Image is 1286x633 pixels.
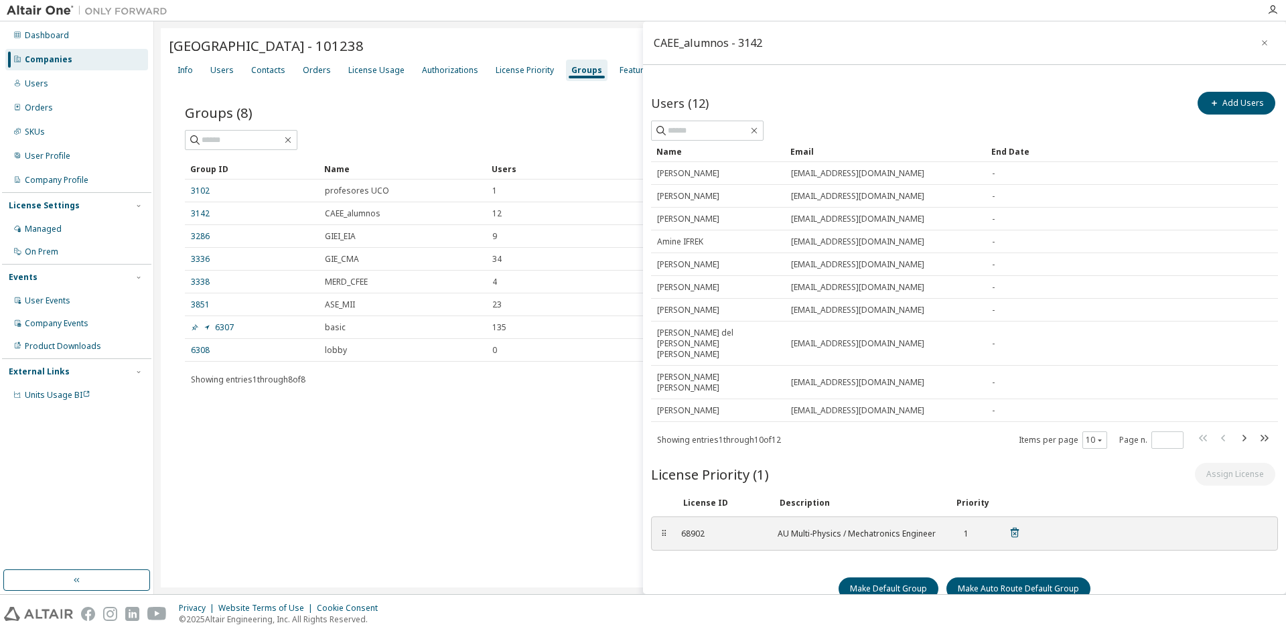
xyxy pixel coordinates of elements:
a: 3336 [191,254,210,265]
span: [EMAIL_ADDRESS][DOMAIN_NAME] [791,377,924,388]
span: [EMAIL_ADDRESS][DOMAIN_NAME] [791,338,924,349]
div: Cookie Consent [317,603,386,614]
span: Page n. [1119,431,1184,449]
a: 3286 [191,231,210,242]
img: altair_logo.svg [4,607,73,621]
span: [EMAIL_ADDRESS][DOMAIN_NAME] [791,236,924,247]
span: GIE_CMA [325,254,359,265]
span: [PERSON_NAME] [657,282,719,293]
div: Groups [571,65,602,76]
div: Email [790,141,981,162]
span: - [992,338,995,349]
div: Description [780,498,940,508]
span: [EMAIL_ADDRESS][DOMAIN_NAME] [791,259,924,270]
span: - [992,282,995,293]
span: 135 [492,322,506,333]
span: 0 [492,345,497,356]
a: 6308 [191,345,210,356]
a: 6307 [191,322,234,333]
div: Name [656,141,780,162]
button: Assign License [1195,463,1275,486]
div: External Links [9,366,70,377]
span: [PERSON_NAME] [657,405,719,416]
span: Groups (8) [185,103,253,122]
span: Items per page [1019,431,1107,449]
div: On Prem [25,247,58,257]
div: Website Terms of Use [218,603,317,614]
span: [EMAIL_ADDRESS][DOMAIN_NAME] [791,282,924,293]
span: - [992,236,995,247]
p: © 2025 Altair Engineering, Inc. All Rights Reserved. [179,614,386,625]
a: 3338 [191,277,210,287]
button: Make Default Group [839,577,938,600]
div: License Usage [348,65,405,76]
div: User Events [25,295,70,306]
span: - [992,191,995,202]
div: Company Profile [25,175,88,186]
div: Name [324,158,481,180]
span: [EMAIL_ADDRESS][DOMAIN_NAME] [791,191,924,202]
span: Units Usage BI [25,389,90,401]
div: Company Events [25,318,88,329]
span: profesores UCO [325,186,389,196]
span: [PERSON_NAME] [657,168,719,179]
div: Priority [956,498,989,508]
div: Authorizations [422,65,478,76]
a: 3142 [191,208,210,219]
span: - [992,168,995,179]
span: 12 [492,208,502,219]
span: 34 [492,254,502,265]
span: GIEI_EIA [325,231,356,242]
a: 3851 [191,299,210,310]
span: - [992,377,995,388]
span: [PERSON_NAME] [657,259,719,270]
span: [PERSON_NAME] [657,214,719,224]
span: Showing entries 1 through 10 of 12 [657,434,781,445]
div: Events [9,272,38,283]
span: [GEOGRAPHIC_DATA] - 101238 [169,36,364,55]
div: Orders [25,102,53,113]
span: Showing entries 1 through 8 of 8 [191,374,305,385]
span: [EMAIL_ADDRESS][DOMAIN_NAME] [791,405,924,416]
div: End Date [991,141,1234,162]
div: Info [177,65,193,76]
div: Companies [25,54,72,65]
img: linkedin.svg [125,607,139,621]
span: CAEE_alumnos [325,208,380,219]
span: [EMAIL_ADDRESS][DOMAIN_NAME] [791,214,924,224]
div: Users [210,65,234,76]
div: Orders [303,65,331,76]
span: [PERSON_NAME] del [PERSON_NAME] [PERSON_NAME] [657,328,779,360]
div: ⠿ [660,529,668,539]
span: 23 [492,299,502,310]
div: Privacy [179,603,218,614]
span: [EMAIL_ADDRESS][DOMAIN_NAME] [791,305,924,315]
div: Group ID [190,158,313,180]
span: [PERSON_NAME] [657,305,719,315]
img: youtube.svg [147,607,167,621]
div: Users [25,78,48,89]
div: AU Multi-Physics / Mechatronics Engineer [778,529,938,539]
span: - [992,259,995,270]
span: 4 [492,277,497,287]
button: Make Auto Route Default Group [946,577,1090,600]
span: - [992,305,995,315]
div: 68902 [681,529,762,539]
div: License ID [683,498,764,508]
div: User Profile [25,151,70,161]
div: License Priority [496,65,554,76]
span: License Priority (1) [651,465,769,484]
span: Amine IFREK [657,236,703,247]
span: 9 [492,231,497,242]
span: - [992,405,995,416]
span: Users (12) [651,95,709,111]
span: [PERSON_NAME] [PERSON_NAME] [657,372,779,393]
a: 3102 [191,186,210,196]
span: 1 [492,186,497,196]
span: MERD_CFEE [325,277,368,287]
div: 1 [954,529,969,539]
div: SKUs [25,127,45,137]
span: - [992,214,995,224]
div: Managed [25,224,62,234]
button: 10 [1086,435,1104,445]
